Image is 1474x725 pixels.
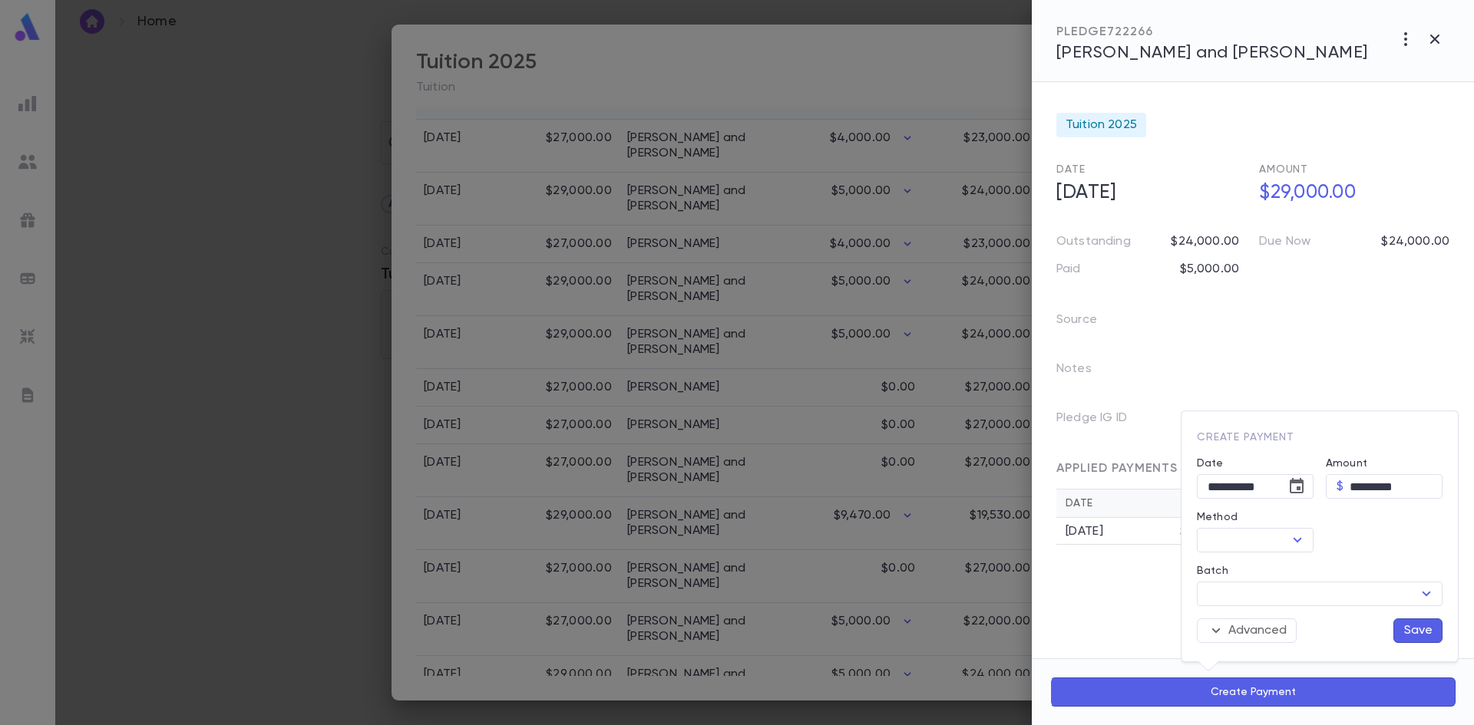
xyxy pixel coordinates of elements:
button: Advanced [1197,618,1297,643]
label: Amount [1326,457,1367,470]
label: Batch [1197,565,1228,577]
button: Choose date, selected date is Aug 31, 2025 [1281,471,1312,502]
p: $ [1337,479,1343,494]
span: Create Payment [1197,432,1294,443]
label: Date [1197,457,1314,470]
button: Open [1416,583,1437,605]
label: Method [1197,511,1238,523]
button: Open [1287,529,1308,551]
button: Save [1393,618,1443,643]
